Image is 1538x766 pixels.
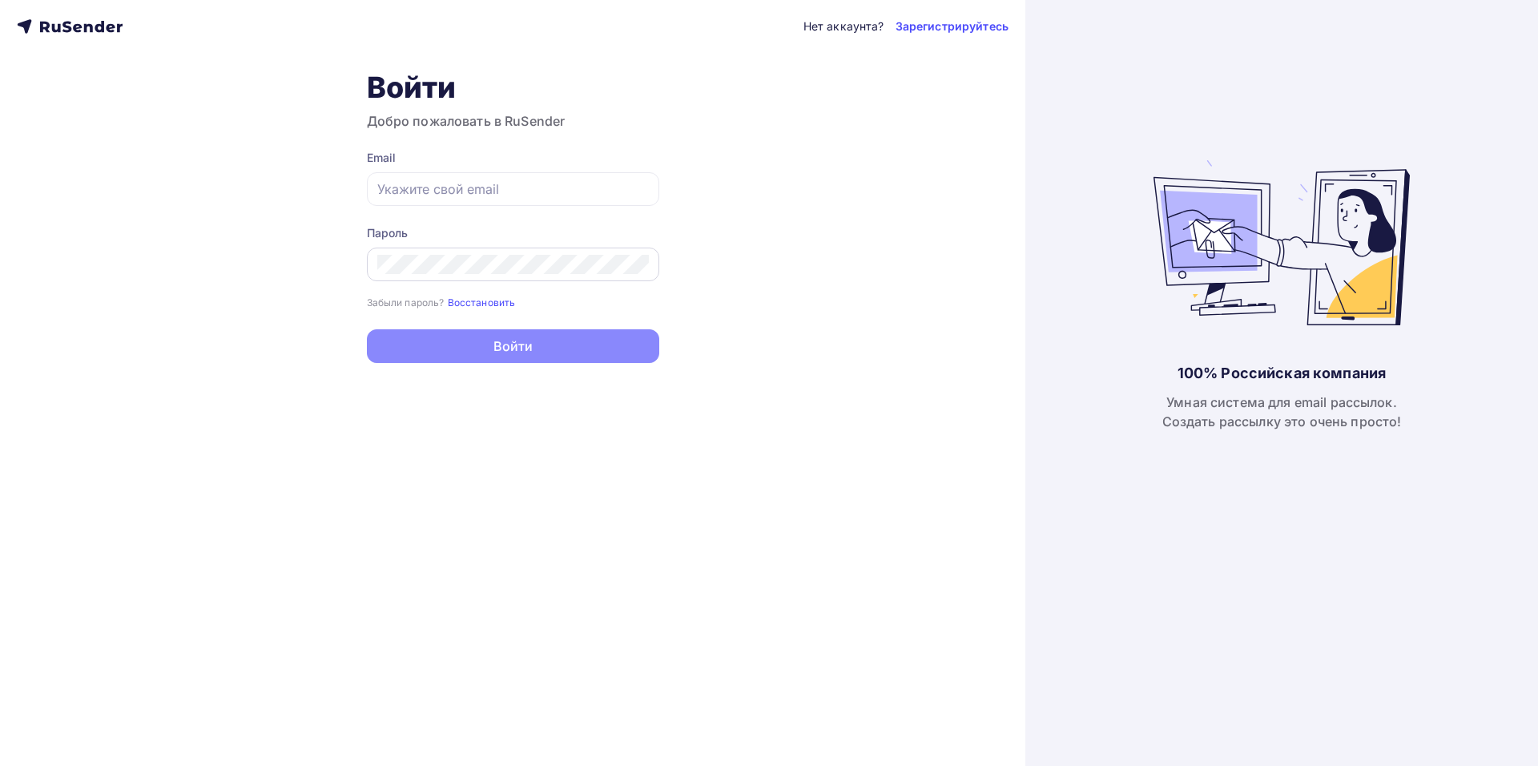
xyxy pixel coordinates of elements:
[367,150,659,166] div: Email
[896,18,1009,34] a: Зарегистрируйтесь
[448,296,516,308] small: Восстановить
[803,18,884,34] div: Нет аккаунта?
[367,111,659,131] h3: Добро пожаловать в RuSender
[367,70,659,105] h1: Войти
[1162,393,1402,431] div: Умная система для email рассылок. Создать рассылку это очень просто!
[367,225,659,241] div: Пароль
[448,295,516,308] a: Восстановить
[1178,364,1386,383] div: 100% Российская компания
[377,179,649,199] input: Укажите свой email
[367,296,445,308] small: Забыли пароль?
[367,329,659,363] button: Войти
